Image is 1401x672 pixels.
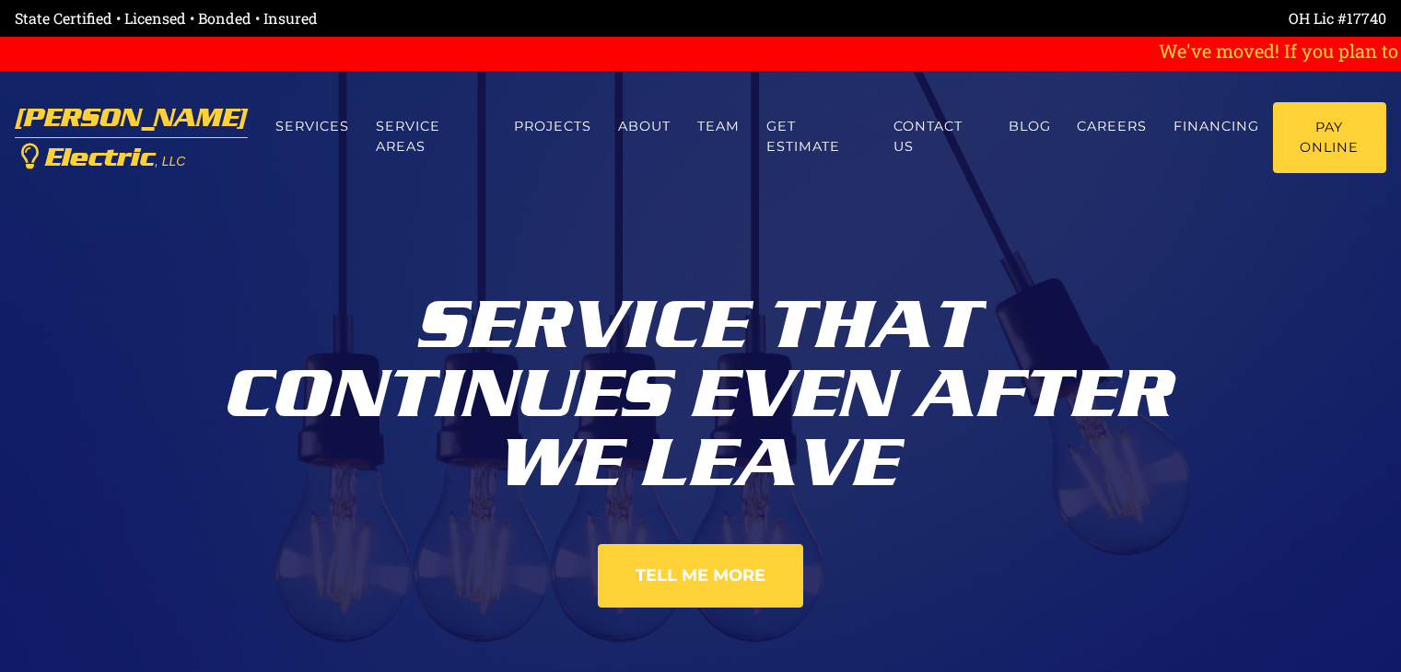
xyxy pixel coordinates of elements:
[363,102,501,171] a: Service Areas
[598,544,803,608] a: Tell Me More
[155,154,185,168] span: , LLC
[1161,102,1273,151] a: Financing
[683,102,753,151] a: Team
[15,94,248,181] a: [PERSON_NAME] Electric, LLC
[701,7,1387,29] div: OH Lic #17740
[881,102,995,171] a: Contact us
[501,102,605,151] a: Projects
[995,102,1064,151] a: Blog
[1064,102,1161,151] a: Careers
[753,102,881,171] a: Get estimate
[15,7,701,29] div: State Certified • Licensed • Bonded • Insured
[1273,102,1386,173] a: Pay Online
[605,102,684,151] a: About
[263,102,363,151] a: Services
[190,276,1212,498] div: Service That Continues Even After We Leave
